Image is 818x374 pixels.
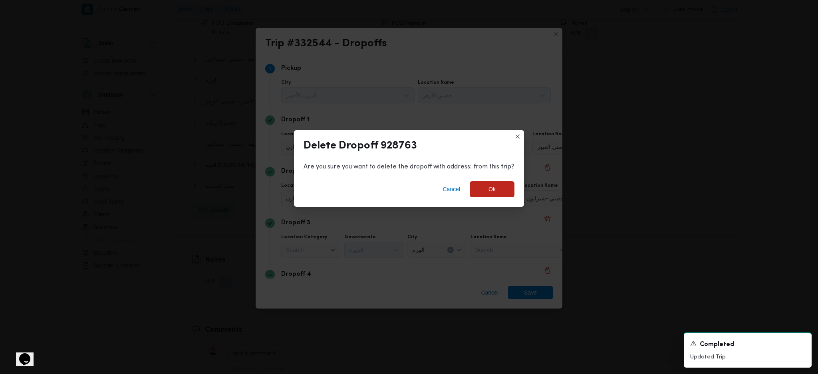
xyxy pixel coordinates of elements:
[304,140,417,152] div: Delete Dropoff 928763
[488,184,496,194] span: Ok
[700,340,734,350] span: Completed
[513,132,522,141] button: Closes this modal window
[8,342,34,366] iframe: chat widget
[690,353,805,361] p: Updated Trip
[304,162,514,172] div: Are you sure you want to delete the dropoff with address: from this trip?
[690,340,805,350] div: Notification
[443,184,460,194] span: Cancel
[470,181,514,197] button: Ok
[439,181,463,197] button: Cancel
